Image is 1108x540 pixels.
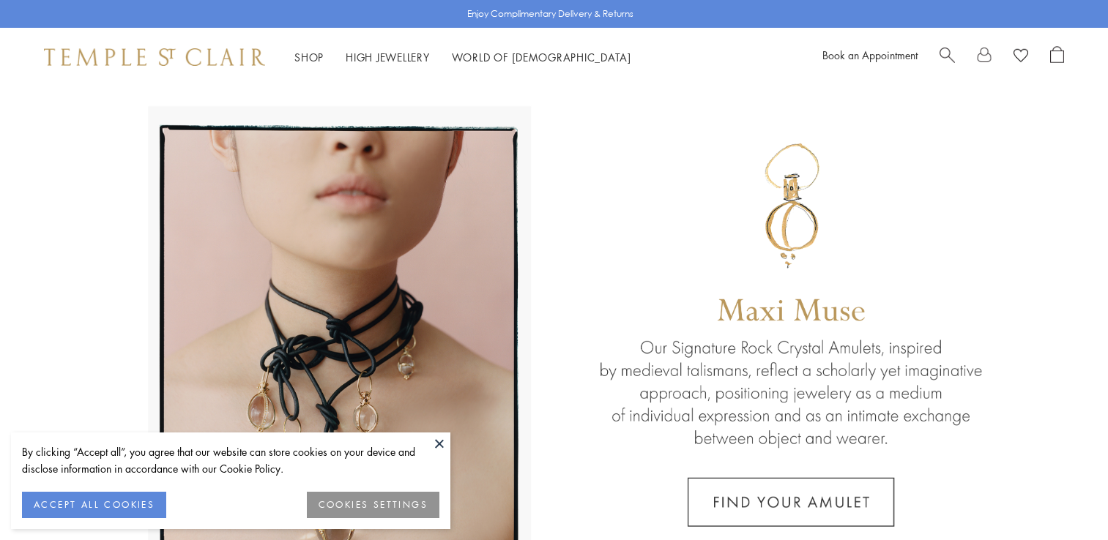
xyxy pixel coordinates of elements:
iframe: Gorgias live chat messenger [1035,471,1093,525]
img: Temple St. Clair [44,48,265,66]
a: High JewelleryHigh Jewellery [346,50,430,64]
a: Search [940,46,955,68]
a: World of [DEMOGRAPHIC_DATA]World of [DEMOGRAPHIC_DATA] [452,50,631,64]
a: Open Shopping Bag [1050,46,1064,68]
a: Book an Appointment [822,48,918,62]
button: COOKIES SETTINGS [307,492,439,518]
a: View Wishlist [1014,46,1028,68]
button: ACCEPT ALL COOKIES [22,492,166,518]
a: ShopShop [294,50,324,64]
nav: Main navigation [294,48,631,67]
div: By clicking “Accept all”, you agree that our website can store cookies on your device and disclos... [22,443,439,477]
p: Enjoy Complimentary Delivery & Returns [467,7,633,21]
